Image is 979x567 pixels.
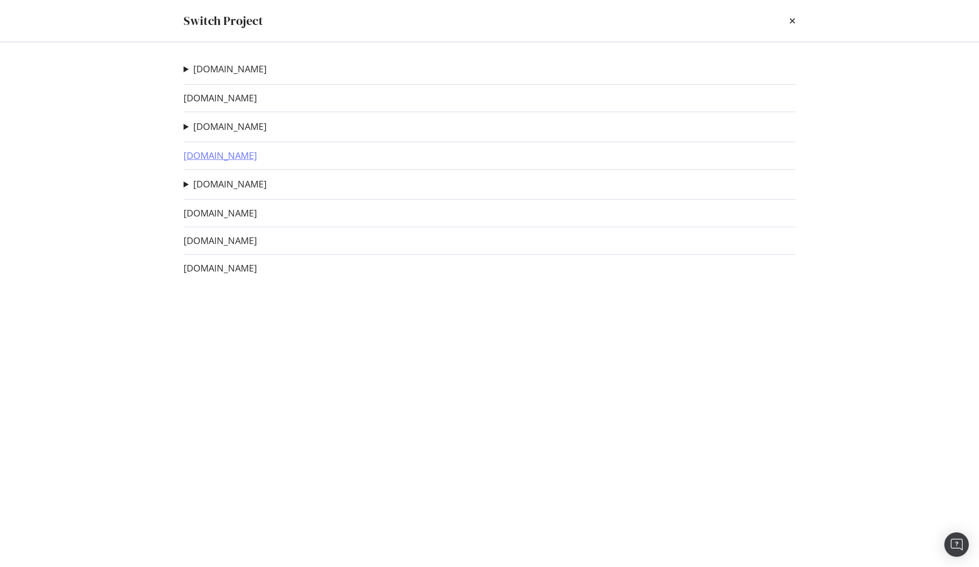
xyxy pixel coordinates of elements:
[184,63,267,76] summary: [DOMAIN_NAME]
[184,120,267,133] summary: [DOMAIN_NAME]
[193,121,267,132] a: [DOMAIN_NAME]
[193,64,267,74] a: [DOMAIN_NAME]
[184,150,257,161] a: [DOMAIN_NAME]
[184,12,263,30] div: Switch Project
[184,93,257,103] a: [DOMAIN_NAME]
[184,178,267,191] summary: [DOMAIN_NAME]
[184,235,257,246] a: [DOMAIN_NAME]
[944,532,969,557] div: Open Intercom Messenger
[789,12,795,30] div: times
[193,179,267,190] a: [DOMAIN_NAME]
[184,263,257,274] a: [DOMAIN_NAME]
[184,208,257,219] a: [DOMAIN_NAME]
